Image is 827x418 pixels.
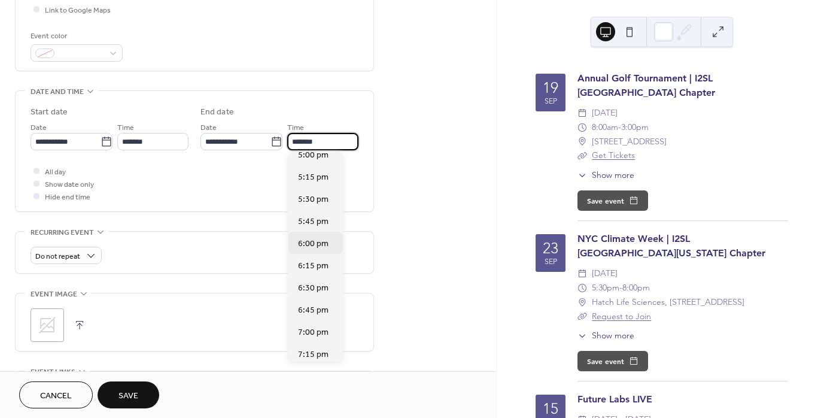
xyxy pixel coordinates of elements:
span: [STREET_ADDRESS] [592,135,667,149]
button: ​Show more [577,169,634,181]
span: Hatch Life Sciences, [STREET_ADDRESS] [592,295,744,310]
div: ​ [577,266,587,281]
span: 5:30pm [592,281,619,295]
span: Cancel [40,390,72,402]
span: Date and time [31,86,84,98]
span: Do not repeat [35,250,80,263]
span: 6:45 pm [298,304,329,317]
span: 5:15 pm [298,171,329,184]
div: ​ [577,106,587,120]
span: Event links [31,366,75,378]
button: Save event [577,351,648,371]
div: 19 [543,80,558,95]
div: ​ [577,169,587,181]
button: Save event [577,190,648,211]
a: NYC Climate Week | I2SL [GEOGRAPHIC_DATA][US_STATE] Chapter [577,233,765,259]
a: Get Tickets [592,150,635,160]
div: ​ [577,135,587,149]
span: Recurring event [31,226,94,239]
div: ​ [577,149,587,163]
span: 6:30 pm [298,282,329,295]
span: Show more [592,169,634,181]
span: - [619,281,622,295]
div: ​ [577,310,587,324]
div: ​ [577,120,587,135]
button: Save [98,381,159,408]
div: 23 [543,241,558,256]
span: 5:45 pm [298,216,329,228]
span: Show more [592,329,634,342]
div: Sep [545,98,557,105]
button: Cancel [19,381,93,408]
span: - [618,120,621,135]
span: Save [118,390,138,402]
span: Time [287,122,304,134]
div: ​ [577,295,587,310]
div: Event color [31,30,120,43]
span: 6:15 pm [298,260,329,272]
a: Request to Join [592,311,651,322]
span: 7:15 pm [298,349,329,361]
span: Hide end time [45,191,90,204]
span: 6:00 pm [298,238,329,250]
div: 15 [543,401,558,416]
span: 5:30 pm [298,193,329,206]
span: Show date only [45,178,94,191]
span: Time [117,122,134,134]
div: Start date [31,106,68,119]
span: 7:00 pm [298,326,329,339]
span: [DATE] [592,106,618,120]
a: Future Labs LIVE [577,393,652,405]
span: Link to Google Maps [45,4,111,17]
span: 8:00pm [622,281,650,295]
span: Event image [31,288,77,301]
a: Annual Golf Tournament | I2SL [GEOGRAPHIC_DATA] Chapter [577,72,715,98]
div: ; [31,308,64,342]
button: ​Show more [577,329,634,342]
div: End date [200,106,234,119]
span: 5:00 pm [298,149,329,162]
span: Date [31,122,47,134]
span: Date [200,122,217,134]
span: All day [45,166,66,178]
span: 3:00pm [621,120,649,135]
span: 8:00am [592,120,618,135]
span: [DATE] [592,266,618,281]
div: ​ [577,281,587,295]
div: ​ [577,329,587,342]
div: Sep [545,258,557,266]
